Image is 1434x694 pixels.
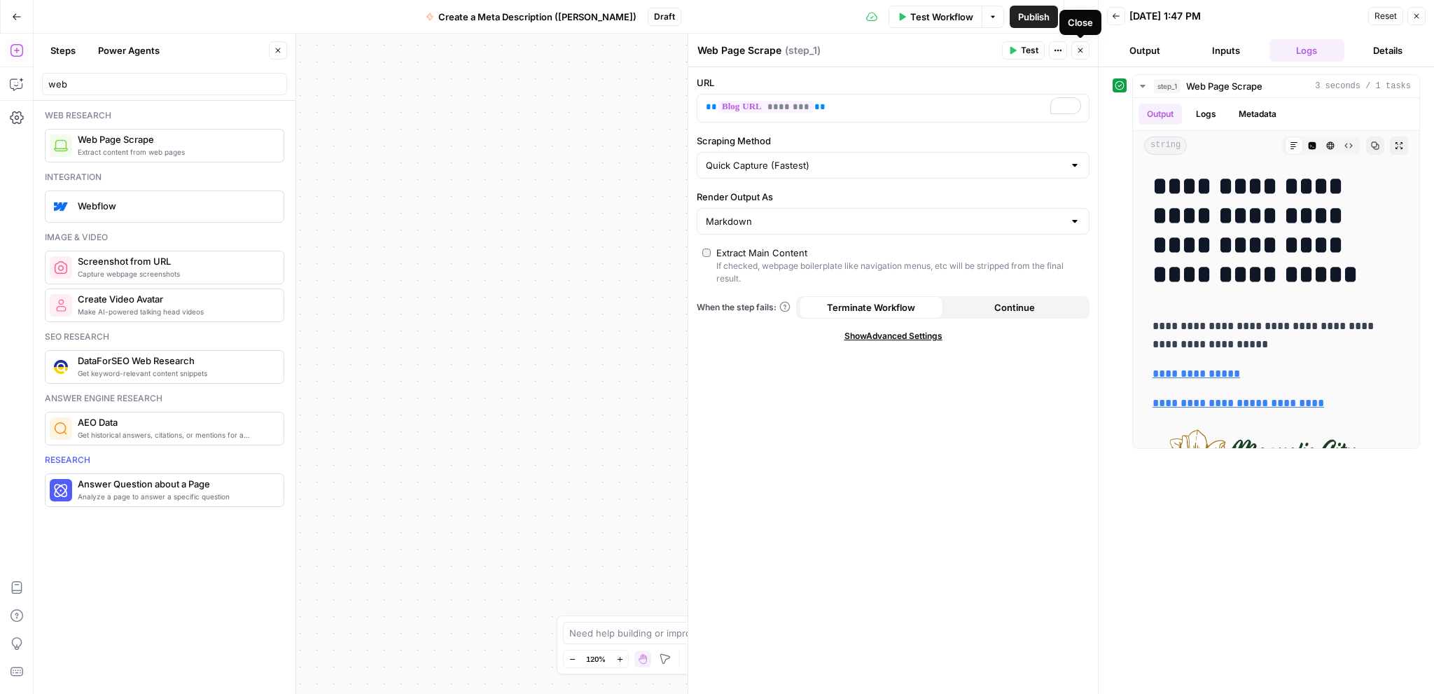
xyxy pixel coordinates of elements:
button: Logs [1188,104,1225,125]
div: To enrich screen reader interactions, please activate Accessibility in Grammarly extension settings [697,95,1089,122]
span: Get keyword-relevant content snippets [78,368,272,379]
span: Create a Meta Description ([PERSON_NAME]) [438,10,636,24]
button: Output [1107,39,1183,62]
span: Webflow [78,199,272,213]
div: Research [45,454,284,466]
span: 3 seconds / 1 tasks [1315,80,1411,92]
img: webflow-icon.webp [54,200,68,214]
span: Analyze a page to answer a specific question [78,491,272,502]
div: Extract Main Content [716,246,807,260]
span: step_1 [1154,79,1181,93]
img: rmejigl5z5mwnxpjlfq225817r45 [54,298,68,312]
span: Test [1021,44,1038,57]
span: Terminate Workflow [827,300,915,314]
span: Reset [1374,10,1397,22]
input: Markdown [706,214,1064,228]
button: Continue [943,296,1087,319]
span: 120% [586,653,606,665]
input: Extract Main ContentIf checked, webpage boilerplate like navigation menus, etc will be stripped f... [702,249,711,257]
div: Integration [45,171,284,183]
span: DataForSEO Web Research [78,354,272,368]
button: Output [1139,104,1182,125]
span: Capture webpage screenshots [78,268,272,279]
span: Publish [1018,10,1050,24]
textarea: Web Page Scrape [697,43,781,57]
span: Web Page Scrape [1186,79,1262,93]
button: Create a Meta Description ([PERSON_NAME]) [417,6,645,28]
div: Image & video [45,231,284,244]
span: Extract content from web pages [78,146,272,158]
input: Quick Capture (Fastest) [706,158,1064,172]
span: Screenshot from URL [78,254,272,268]
span: Draft [654,11,675,23]
span: Test Workflow [910,10,973,24]
button: Power Agents [90,39,168,62]
div: 3 seconds / 1 tasks [1133,98,1419,448]
span: AEO Data [78,415,272,429]
label: URL [697,76,1090,90]
label: Scraping Method [697,134,1090,148]
button: Metadata [1230,104,1285,125]
button: Publish [1010,6,1058,28]
div: Seo research [45,331,284,343]
button: Details [1350,39,1426,62]
img: 3hnddut9cmlpnoegpdll2wmnov83 [54,360,68,374]
span: string [1144,137,1187,155]
span: Web Page Scrape [78,132,272,146]
div: Answer engine research [45,392,284,405]
button: Inputs [1188,39,1264,62]
button: Test Workflow [889,6,982,28]
span: Show Advanced Settings [844,330,942,342]
span: Continue [994,300,1035,314]
input: Search steps [48,77,281,91]
label: Render Output As [697,190,1090,204]
div: If checked, webpage boilerplate like navigation menus, etc will be stripped from the final result. [716,260,1084,285]
span: Get historical answers, citations, or mentions for a question [78,429,272,440]
div: Web research [45,109,284,122]
span: Answer Question about a Page [78,477,272,491]
div: Close [1068,15,1093,29]
a: When the step fails: [697,301,791,314]
button: Test [1002,41,1045,60]
button: Steps [42,39,84,62]
button: Logs [1269,39,1345,62]
button: Reset [1368,7,1403,25]
button: 3 seconds / 1 tasks [1133,75,1419,97]
span: Create Video Avatar [78,292,272,306]
span: ( step_1 ) [785,43,821,57]
span: Make AI-powered talking head videos [78,306,272,317]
